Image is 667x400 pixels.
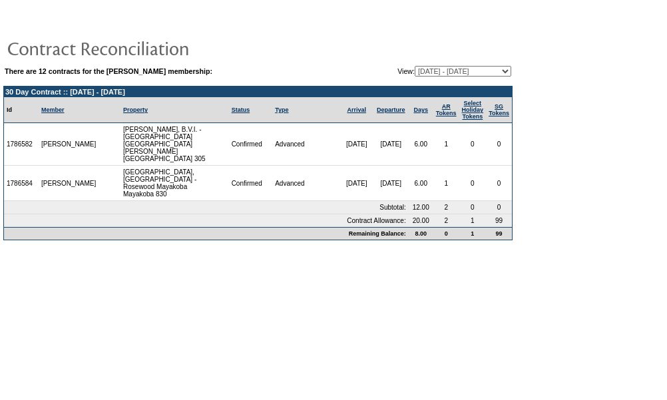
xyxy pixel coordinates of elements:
td: 30 Day Contract :: [DATE] - [DATE] [4,87,512,97]
td: 12.00 [409,201,433,214]
td: [PERSON_NAME] [39,123,99,166]
td: 20.00 [409,214,433,227]
td: 8.00 [409,227,433,240]
td: Id [4,97,39,123]
a: Status [232,106,250,113]
td: 6.00 [409,123,433,166]
td: [GEOGRAPHIC_DATA], [GEOGRAPHIC_DATA] - Rosewood Mayakoba Mayakoba 830 [120,166,229,201]
a: Member [41,106,65,113]
td: 1786582 [4,123,39,166]
b: There are 12 contracts for the [PERSON_NAME] membership: [5,67,212,75]
td: Confirmed [229,166,273,201]
td: 1 [433,166,459,201]
td: Remaining Balance: [4,227,409,240]
img: pgTtlContractReconciliation.gif [7,35,273,61]
td: 0 [459,166,487,201]
a: Type [275,106,288,113]
a: Property [123,106,148,113]
a: SGTokens [489,103,509,116]
td: 0 [459,201,487,214]
td: 1 [459,227,487,240]
a: Days [413,106,428,113]
td: [DATE] [339,166,373,201]
a: Arrival [347,106,366,113]
td: Subtotal: [4,201,409,214]
td: [PERSON_NAME], B.V.I. - [GEOGRAPHIC_DATA] [GEOGRAPHIC_DATA][PERSON_NAME] [GEOGRAPHIC_DATA] 305 [120,123,229,166]
td: 0 [486,123,512,166]
td: 1786584 [4,166,39,201]
td: 0 [433,227,459,240]
td: Advanced [272,123,339,166]
a: Departure [377,106,405,113]
a: ARTokens [436,103,457,116]
td: Confirmed [229,123,273,166]
a: Select HolidayTokens [462,100,484,120]
td: 2 [433,201,459,214]
td: Contract Allowance: [4,214,409,227]
td: 1 [433,123,459,166]
td: View: [332,66,511,77]
td: [DATE] [373,123,409,166]
td: Advanced [272,166,339,201]
td: 6.00 [409,166,433,201]
td: [PERSON_NAME] [39,166,99,201]
td: 2 [433,214,459,227]
td: [DATE] [339,123,373,166]
td: 0 [459,123,487,166]
td: 0 [486,201,512,214]
td: 99 [486,214,512,227]
td: [DATE] [373,166,409,201]
td: 99 [486,227,512,240]
td: 0 [486,166,512,201]
td: 1 [459,214,487,227]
